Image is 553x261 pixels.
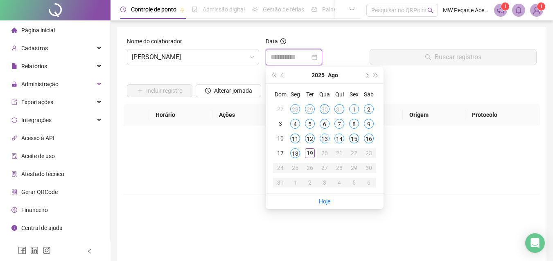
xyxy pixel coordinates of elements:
td: 2025-08-09 [361,116,376,131]
span: Página inicial [21,27,55,33]
span: left [87,248,93,254]
div: 24 [275,163,285,173]
td: 2025-08-25 [288,161,302,175]
td: 2025-08-23 [361,146,376,161]
span: dollar [11,207,17,213]
td: 2025-08-03 [273,116,288,131]
div: 5 [305,119,315,129]
div: 1 [349,104,359,114]
span: Data [266,38,278,45]
td: 2025-08-05 [302,116,317,131]
span: clock-circle [120,7,126,12]
div: 27 [320,163,330,173]
th: Qua [317,87,332,102]
span: bell [515,7,522,14]
div: 27 [275,104,285,114]
div: 12 [305,134,315,143]
span: Acesso à API [21,135,54,141]
div: 29 [305,104,315,114]
span: Central de ajuda [21,225,63,231]
div: 26 [305,163,315,173]
span: Financeiro [21,207,48,213]
td: 2025-08-15 [347,131,361,146]
th: Ter [302,87,317,102]
span: Administração [21,81,59,87]
span: pushpin [180,7,185,12]
sup: 1 [501,2,509,11]
td: 2025-09-03 [317,175,332,190]
span: audit [11,153,17,159]
div: 11 [290,134,300,143]
span: Exportações [21,99,53,105]
td: 2025-08-18 [288,146,302,161]
span: Painel do DP [322,6,354,13]
td: 2025-08-08 [347,116,361,131]
span: user-add [11,45,17,51]
div: 4 [290,119,300,129]
div: 15 [349,134,359,143]
span: Admissão digital [203,6,245,13]
td: 2025-07-28 [288,102,302,116]
span: Integrações [21,117,52,123]
span: sun [252,7,258,12]
td: 2025-08-19 [302,146,317,161]
span: 1 [540,4,543,9]
span: 1 [504,4,507,9]
td: 2025-08-13 [317,131,332,146]
span: Aceite de uso [21,153,55,159]
span: Gerar QRCode [21,189,58,195]
div: 3 [320,178,330,187]
div: 6 [364,178,374,187]
div: 5 [349,178,359,187]
div: 18 [290,148,300,158]
label: Nome do colaborador [127,37,187,46]
td: 2025-09-05 [347,175,361,190]
td: 2025-08-02 [361,102,376,116]
span: Gestão de férias [263,6,304,13]
button: prev-year [278,67,287,83]
div: 2 [364,104,374,114]
td: 2025-08-22 [347,146,361,161]
span: file-done [192,7,198,12]
div: 28 [334,163,344,173]
span: Controle de ponto [131,6,176,13]
span: qrcode [11,189,17,195]
span: question-circle [280,38,286,44]
span: export [11,99,17,105]
td: 2025-08-29 [347,161,361,175]
button: year panel [311,67,325,83]
td: 2025-08-17 [273,146,288,161]
div: 1 [290,178,300,187]
div: 22 [349,148,359,158]
div: 30 [364,163,374,173]
button: Buscar registros [370,49,537,65]
td: 2025-09-02 [302,175,317,190]
td: 2025-08-07 [332,116,347,131]
div: 31 [275,178,285,187]
span: lock [11,81,17,87]
td: 2025-08-26 [302,161,317,175]
div: 21 [334,148,344,158]
span: api [11,135,17,141]
th: Protocolo [465,104,540,126]
td: 2025-08-24 [273,161,288,175]
div: 13 [320,134,330,143]
img: 84350 [530,4,543,16]
div: 2 [305,178,315,187]
th: Sáb [361,87,376,102]
div: 3 [275,119,285,129]
div: 6 [320,119,330,129]
span: dashboard [311,7,317,12]
span: sync [11,117,17,123]
div: 16 [364,134,374,143]
span: notification [497,7,504,14]
th: Seg [288,87,302,102]
span: ellipsis [349,7,355,12]
div: 7 [334,119,344,129]
td: 2025-08-28 [332,161,347,175]
td: 2025-08-30 [361,161,376,175]
button: super-next-year [371,67,380,83]
td: 2025-09-06 [361,175,376,190]
span: linkedin [30,246,38,254]
span: solution [11,171,17,177]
